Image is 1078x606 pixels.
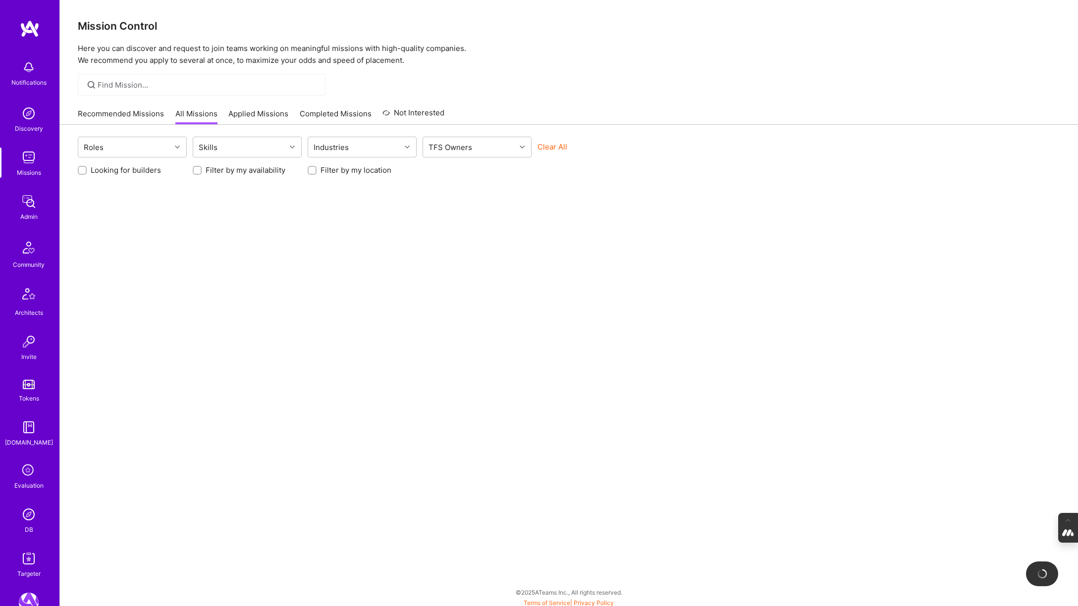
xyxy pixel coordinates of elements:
[311,140,351,154] div: Industries
[175,108,217,125] a: All Missions
[300,108,372,125] a: Completed Missions
[20,20,40,38] img: logo
[19,393,39,404] div: Tokens
[17,284,41,307] img: Architects
[426,140,475,154] div: TFS Owners
[78,108,164,125] a: Recommended Missions
[23,380,35,389] img: tokens
[17,568,41,579] div: Targeter
[175,145,180,150] i: icon Chevron
[86,79,97,91] i: icon SearchGrey
[1037,569,1047,579] img: loading
[14,480,44,491] div: Evaluation
[81,140,106,154] div: Roles
[91,165,161,175] label: Looking for builders
[13,259,45,270] div: Community
[19,417,39,437] img: guide book
[405,145,410,150] i: icon Chevron
[206,165,285,175] label: Filter by my availability
[25,524,33,535] div: DB
[19,57,39,77] img: bell
[538,142,567,152] button: Clear All
[78,43,1060,66] p: Here you can discover and request to join teams working on meaningful missions with high-quality ...
[520,145,525,150] i: icon Chevron
[11,77,47,88] div: Notifications
[5,437,53,448] div: [DOMAIN_NAME]
[19,192,39,211] img: admin teamwork
[19,505,39,524] img: Admin Search
[196,140,220,154] div: Skills
[19,549,39,568] img: Skill Targeter
[228,108,288,125] a: Applied Missions
[15,307,43,318] div: Architects
[19,461,38,480] i: icon SelectionTeam
[78,20,1060,32] h3: Mission Control
[382,107,444,125] a: Not Interested
[17,167,41,178] div: Missions
[15,123,43,134] div: Discovery
[19,332,39,352] img: Invite
[19,103,39,123] img: discovery
[19,148,39,167] img: teamwork
[20,211,38,222] div: Admin
[21,352,37,362] div: Invite
[59,580,1078,605] div: © 2025 ATeams Inc., All rights reserved.
[290,145,295,150] i: icon Chevron
[17,236,41,259] img: Community
[321,165,391,175] label: Filter by my location
[98,80,318,90] input: Find Mission...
